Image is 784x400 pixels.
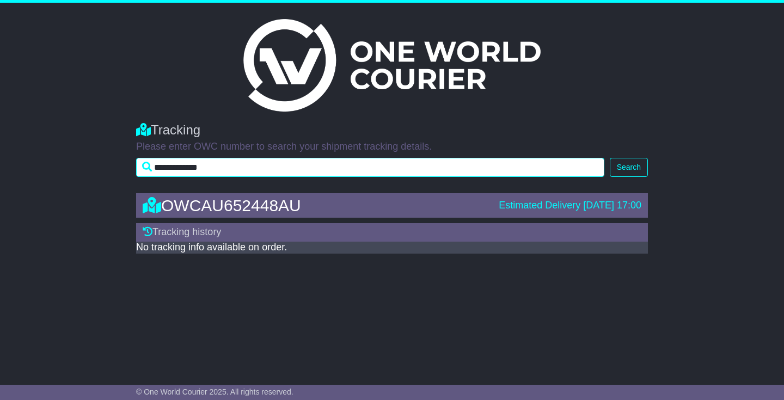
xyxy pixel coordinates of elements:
div: Estimated Delivery [DATE] 17:00 [499,200,641,212]
div: OWCAU652448AU [137,196,493,214]
div: No tracking info available on order. [136,242,648,254]
button: Search [610,158,648,177]
img: Light [243,19,541,112]
div: Tracking history [136,223,648,242]
p: Please enter OWC number to search your shipment tracking details. [136,141,648,153]
div: Tracking [136,122,648,138]
span: © One World Courier 2025. All rights reserved. [136,387,293,396]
